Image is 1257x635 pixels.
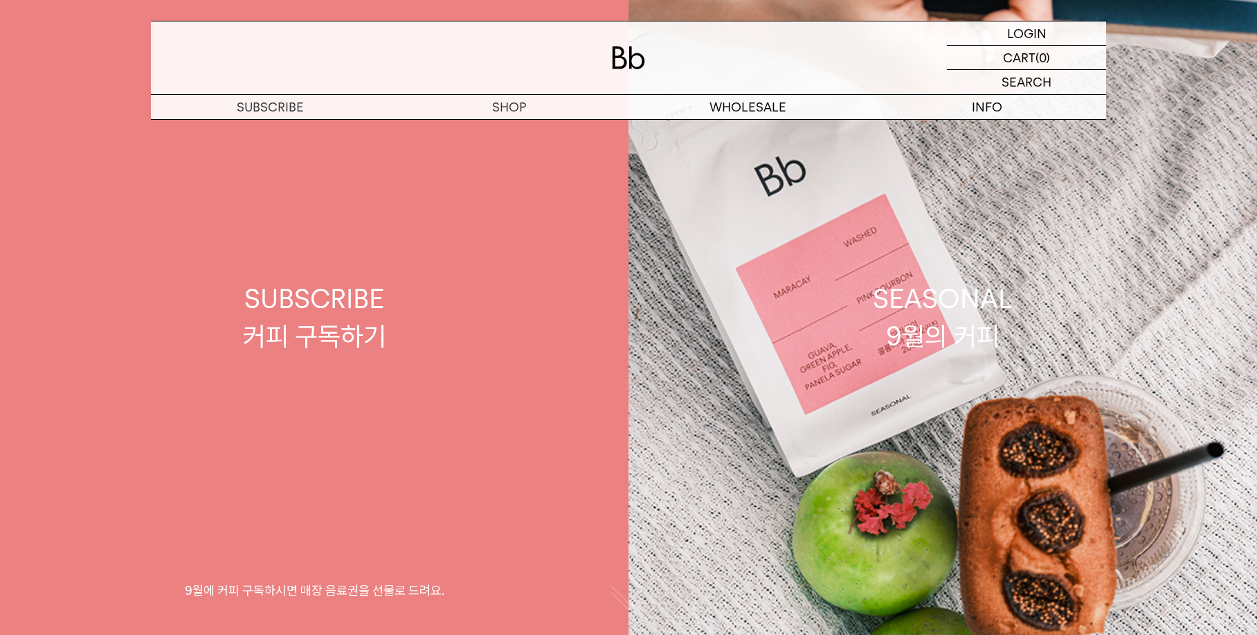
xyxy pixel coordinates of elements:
[873,280,1013,354] div: SEASONAL 9월의 커피
[867,95,1106,119] p: INFO
[243,280,386,354] div: SUBSCRIBE 커피 구독하기
[1003,46,1036,69] p: CART
[947,21,1106,46] a: LOGIN
[151,95,390,119] a: SUBSCRIBE
[1007,21,1047,45] p: LOGIN
[1002,70,1051,94] p: SEARCH
[628,95,867,119] p: WHOLESALE
[612,46,645,69] img: 로고
[947,46,1106,70] a: CART (0)
[390,95,628,119] a: SHOP
[1036,46,1050,69] p: (0)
